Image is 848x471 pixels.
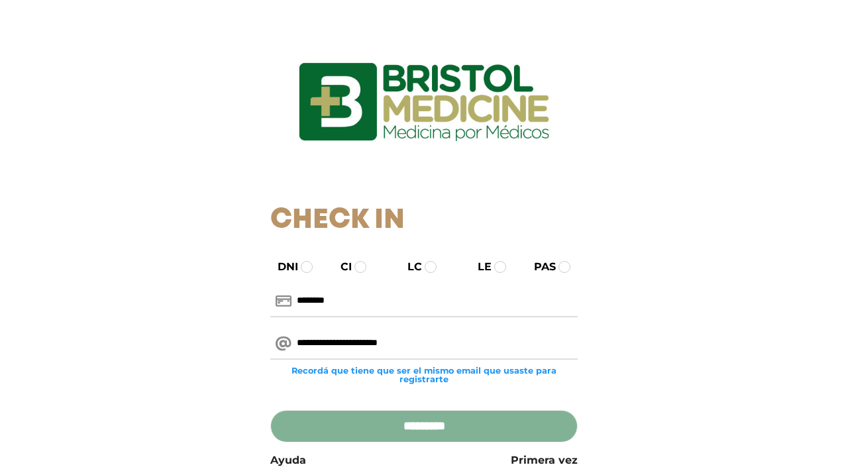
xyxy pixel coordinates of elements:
a: Ayuda [270,452,306,468]
label: PAS [522,259,556,275]
small: Recordá que tiene que ser el mismo email que usaste para registrarte [270,366,578,384]
label: LE [466,259,492,275]
img: logo_ingresarbristol.jpg [245,16,603,188]
h1: Check In [270,204,578,237]
a: Primera vez [511,452,578,468]
label: CI [329,259,352,275]
label: LC [396,259,422,275]
label: DNI [266,259,298,275]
